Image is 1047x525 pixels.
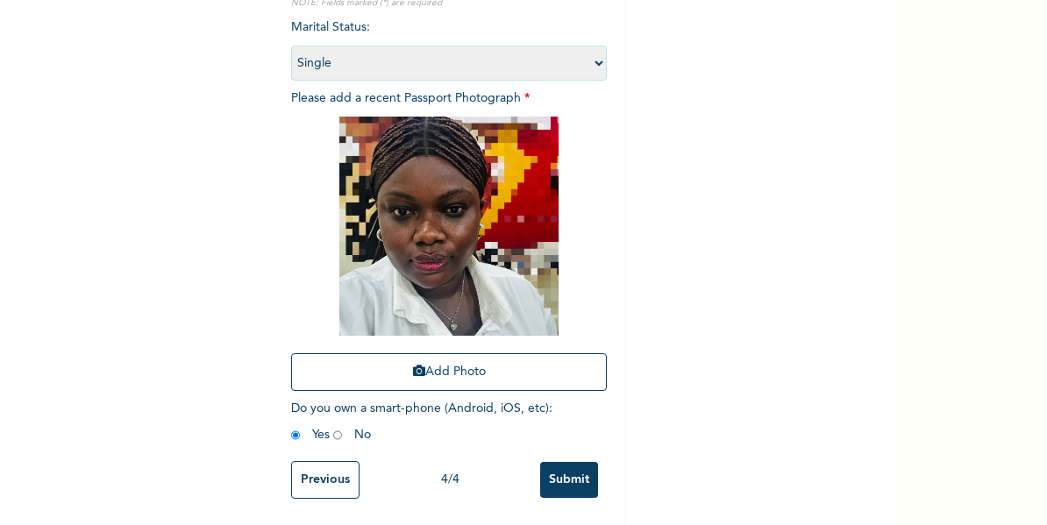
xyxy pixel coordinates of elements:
[339,117,559,336] img: Crop
[291,461,360,499] input: Previous
[360,471,540,489] div: 4 / 4
[291,92,607,400] span: Please add a recent Passport Photograph
[291,21,607,69] span: Marital Status :
[291,402,552,441] span: Do you own a smart-phone (Android, iOS, etc) : Yes No
[540,462,598,498] input: Submit
[291,353,607,391] button: Add Photo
